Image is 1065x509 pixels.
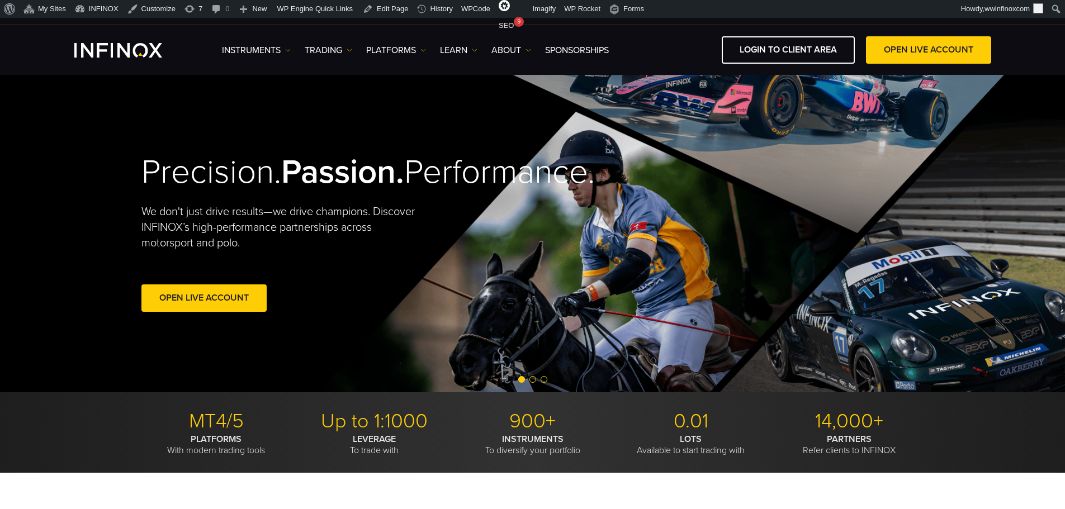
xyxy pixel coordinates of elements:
p: We don't just drive results—we drive champions. Discover INFINOX’s high-performance partnerships ... [141,204,423,251]
a: TRADING [305,44,352,57]
strong: INSTRUMENTS [502,434,564,445]
a: Learn [440,44,477,57]
p: 14,000+ [774,409,924,434]
a: Open Live Account [141,284,267,312]
strong: Passion. [281,152,404,192]
a: PLATFORMS [366,44,426,57]
p: Available to start trading with [616,434,766,456]
a: OPEN LIVE ACCOUNT [866,36,991,64]
strong: LOTS [680,434,702,445]
p: Refer clients to INFINOX [774,434,924,456]
a: LOGIN TO CLIENT AREA [722,36,855,64]
p: With modern trading tools [141,434,291,456]
p: Up to 1:1000 [300,409,449,434]
p: 0.01 [616,409,766,434]
p: MT4/5 [141,409,291,434]
h2: Precision. Performance. [141,152,494,193]
strong: LEVERAGE [353,434,396,445]
span: SEO [499,21,514,30]
strong: PLATFORMS [191,434,242,445]
div: 9 [514,17,524,27]
p: To diversify your portfolio [458,434,608,456]
span: Go to slide 3 [541,376,547,383]
p: To trade with [300,434,449,456]
strong: PARTNERS [827,434,872,445]
a: SPONSORSHIPS [545,44,609,57]
span: Go to slide 1 [518,376,525,383]
a: ABOUT [491,44,531,57]
span: wwinfinoxcom [984,4,1030,13]
a: Instruments [222,44,291,57]
span: Go to slide 2 [529,376,536,383]
a: INFINOX Logo [74,43,188,58]
p: 900+ [458,409,608,434]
